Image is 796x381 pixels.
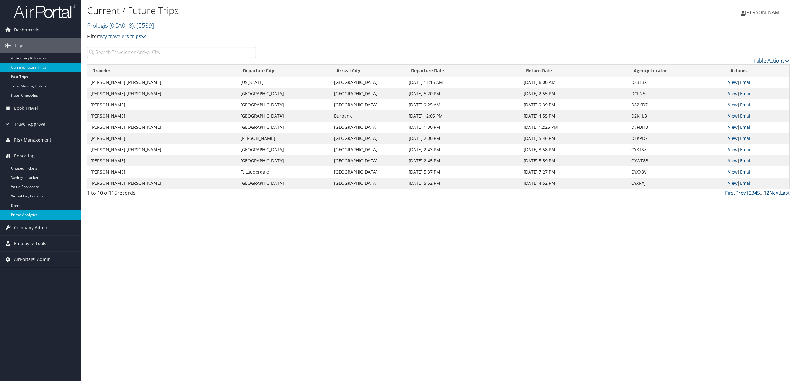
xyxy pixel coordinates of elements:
[753,57,790,64] a: Table Actions
[331,110,405,122] td: Burbank
[237,65,331,77] th: Departure City: activate to sort column ascending
[87,65,237,77] th: Traveler: activate to sort column ascending
[405,166,521,178] td: [DATE] 5:37 PM
[405,88,521,99] td: [DATE] 5:20 PM
[728,91,738,96] a: View
[331,65,405,77] th: Arrival City: activate to sort column ascending
[521,110,628,122] td: [DATE] 4:55 PM
[735,189,746,196] a: Prev
[87,99,237,110] td: [PERSON_NAME]
[740,91,752,96] a: Email
[725,88,789,99] td: |
[87,4,556,17] h1: Current / Future Trips
[725,110,789,122] td: |
[780,189,790,196] a: Last
[14,220,49,235] span: Company Admin
[237,122,331,133] td: [GEOGRAPHIC_DATA]
[14,236,46,251] span: Employee Tools
[331,88,405,99] td: [GEOGRAPHIC_DATA]
[87,155,237,166] td: [PERSON_NAME]
[728,146,738,152] a: View
[14,252,51,267] span: AirPortal® Admin
[745,9,784,16] span: [PERSON_NAME]
[760,189,764,196] span: …
[14,4,76,19] img: airportal-logo.png
[628,122,725,133] td: D7FDHB
[237,110,331,122] td: [GEOGRAPHIC_DATA]
[87,144,237,155] td: [PERSON_NAME] [PERSON_NAME]
[740,135,752,141] a: Email
[752,189,754,196] a: 3
[405,155,521,166] td: [DATE] 2:45 PM
[740,79,752,85] a: Email
[628,99,725,110] td: D82KD7
[740,158,752,164] a: Email
[521,88,628,99] td: [DATE] 2:55 PM
[521,166,628,178] td: [DATE] 7:27 PM
[725,189,735,196] a: First
[728,124,738,130] a: View
[134,21,154,30] span: , [ 5589 ]
[741,3,790,22] a: [PERSON_NAME]
[87,88,237,99] td: [PERSON_NAME] [PERSON_NAME]
[237,99,331,110] td: [GEOGRAPHIC_DATA]
[331,122,405,133] td: [GEOGRAPHIC_DATA]
[754,189,757,196] a: 4
[405,99,521,110] td: [DATE] 9:25 AM
[87,133,237,144] td: [PERSON_NAME]
[725,122,789,133] td: |
[740,113,752,119] a: Email
[725,155,789,166] td: |
[405,65,521,77] th: Departure Date: activate to sort column descending
[769,189,780,196] a: Next
[405,133,521,144] td: [DATE] 2:00 PM
[405,122,521,133] td: [DATE] 1:30 PM
[740,180,752,186] a: Email
[405,110,521,122] td: [DATE] 12:05 PM
[628,77,725,88] td: D8313X
[87,122,237,133] td: [PERSON_NAME] [PERSON_NAME]
[628,178,725,189] td: CYXRXJ
[405,178,521,189] td: [DATE] 5:52 PM
[521,65,628,77] th: Return Date: activate to sort column ascending
[331,144,405,155] td: [GEOGRAPHIC_DATA]
[521,99,628,110] td: [DATE] 9:39 PM
[14,148,35,164] span: Reporting
[725,178,789,189] td: |
[87,110,237,122] td: [PERSON_NAME]
[521,144,628,155] td: [DATE] 3:58 PM
[725,166,789,178] td: |
[331,155,405,166] td: [GEOGRAPHIC_DATA]
[728,102,738,108] a: View
[405,144,521,155] td: [DATE] 2:43 PM
[740,102,752,108] a: Email
[87,189,256,200] div: 1 to 10 of records
[728,135,738,141] a: View
[521,155,628,166] td: [DATE] 5:59 PM
[725,133,789,144] td: |
[628,166,725,178] td: CYXX8V
[521,133,628,144] td: [DATE] 5:46 PM
[740,169,752,175] a: Email
[87,178,237,189] td: [PERSON_NAME] [PERSON_NAME]
[757,189,760,196] a: 5
[764,189,769,196] a: 12
[331,166,405,178] td: [GEOGRAPHIC_DATA]
[100,33,146,40] a: My travelers trips
[628,65,725,77] th: Agency Locator: activate to sort column ascending
[728,180,738,186] a: View
[728,158,738,164] a: View
[109,21,134,30] span: ( 0CA018 )
[725,144,789,155] td: |
[87,166,237,178] td: [PERSON_NAME]
[87,21,154,30] a: Prologis
[237,88,331,99] td: [GEOGRAPHIC_DATA]
[628,110,725,122] td: D2K1LB
[628,88,725,99] td: DCLN5F
[628,133,725,144] td: D1KVD7
[628,155,725,166] td: CYWT8B
[237,155,331,166] td: [GEOGRAPHIC_DATA]
[521,178,628,189] td: [DATE] 4:52 PM
[331,133,405,144] td: [GEOGRAPHIC_DATA]
[237,178,331,189] td: [GEOGRAPHIC_DATA]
